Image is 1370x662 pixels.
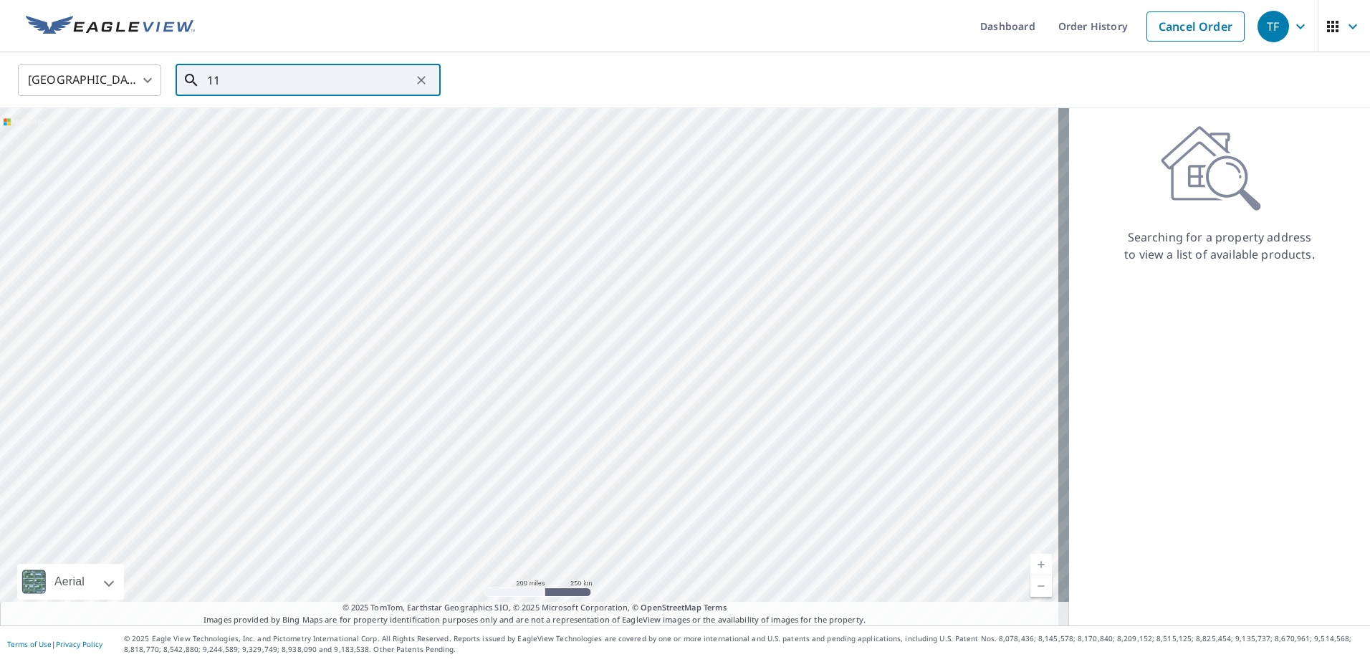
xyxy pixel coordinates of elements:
a: Privacy Policy [56,639,102,649]
a: Terms of Use [7,639,52,649]
div: Aerial [50,564,89,600]
a: Cancel Order [1146,11,1245,42]
div: TF [1258,11,1289,42]
p: | [7,640,102,648]
a: Current Level 5, Zoom Out [1030,575,1052,597]
input: Search by address or latitude-longitude [207,60,411,100]
div: [GEOGRAPHIC_DATA] [18,60,161,100]
a: Terms [704,602,727,613]
a: Current Level 5, Zoom In [1030,554,1052,575]
span: © 2025 TomTom, Earthstar Geographics SIO, © 2025 Microsoft Corporation, © [342,602,727,614]
a: OpenStreetMap [641,602,701,613]
p: © 2025 Eagle View Technologies, Inc. and Pictometry International Corp. All Rights Reserved. Repo... [124,633,1363,655]
button: Clear [411,70,431,90]
img: EV Logo [26,16,195,37]
div: Aerial [17,564,124,600]
p: Searching for a property address to view a list of available products. [1124,229,1316,263]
